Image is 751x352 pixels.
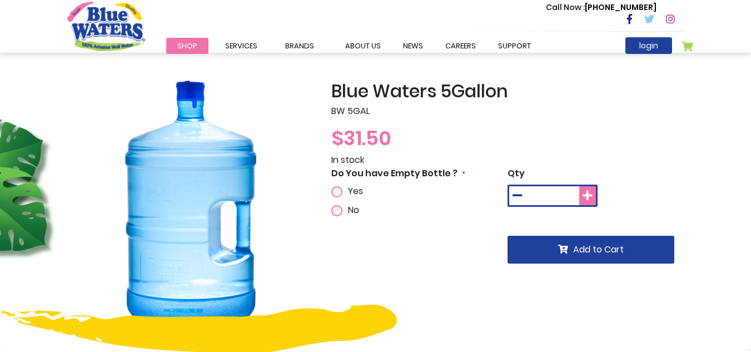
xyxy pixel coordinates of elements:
[177,41,197,51] span: Shop
[546,2,585,13] span: Call Now :
[331,167,457,180] span: Do You have Empty Bottle ?
[331,124,391,152] span: $31.50
[331,153,364,166] span: In stock
[392,38,434,54] a: News
[331,105,684,118] p: BW 5GAL
[625,37,672,54] a: login
[573,243,624,256] span: Add to Cart
[508,167,525,180] span: Qty
[434,38,487,54] a: careers
[225,41,257,51] span: Services
[508,236,674,264] button: Add to Cart
[487,38,542,54] a: support
[67,2,145,51] a: store logo
[285,41,314,51] span: Brands
[348,185,363,197] span: Yes
[546,2,656,13] p: [PHONE_NUMBER]
[67,81,315,328] img: Blue_Waters_5Gallon_1_20.png
[348,204,359,216] span: No
[331,81,684,102] h2: Blue Waters 5Gallon
[334,38,392,54] a: about us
